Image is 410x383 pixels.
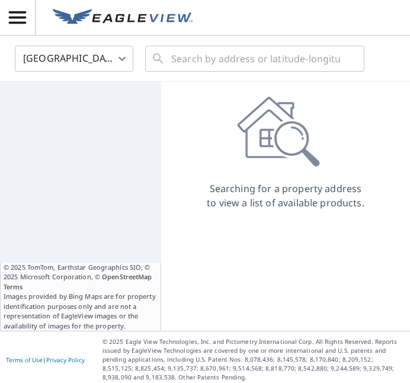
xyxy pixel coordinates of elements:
[6,356,85,363] p: |
[53,9,193,27] img: EV Logo
[171,42,340,75] input: Search by address or latitude-longitude
[6,356,43,364] a: Terms of Use
[206,181,365,210] p: Searching for a property address to view a list of available products.
[4,263,158,292] span: © 2025 TomTom, Earthstar Geographics SIO, © 2025 Microsoft Corporation, ©
[4,282,23,291] a: Terms
[46,2,200,34] a: EV Logo
[15,42,133,75] div: [GEOGRAPHIC_DATA]
[102,337,404,382] p: © 2025 Eagle View Technologies, Inc. and Pictometry International Corp. All Rights Reserved. Repo...
[102,272,152,281] a: OpenStreetMap
[46,356,85,364] a: Privacy Policy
